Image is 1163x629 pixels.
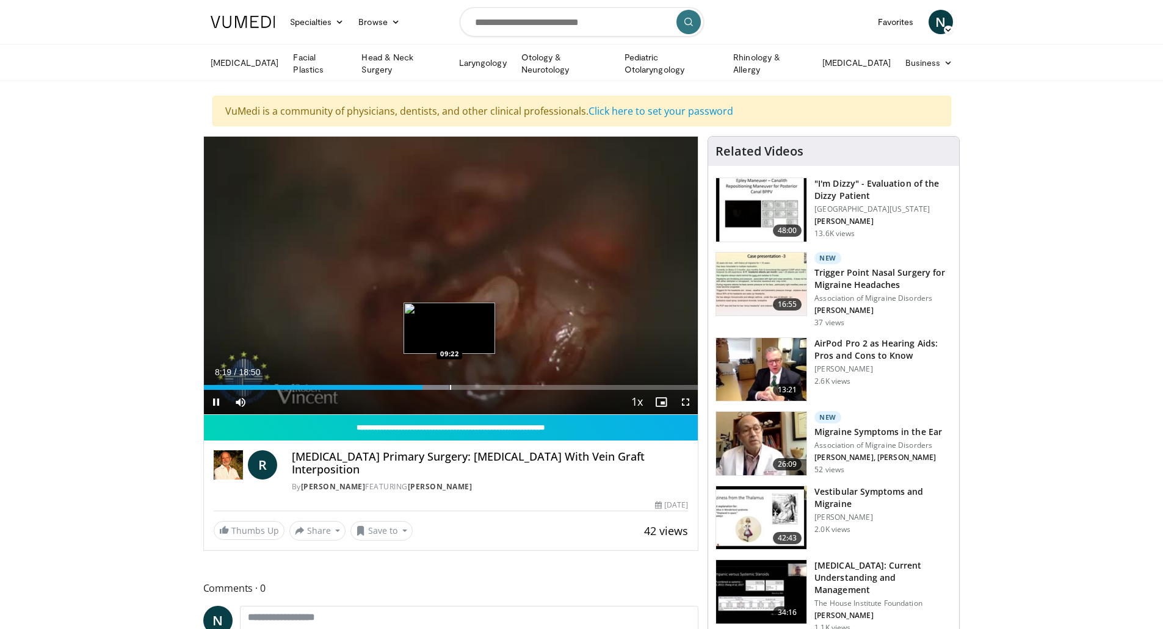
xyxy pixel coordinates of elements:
[239,367,260,377] span: 18:50
[716,486,952,550] a: 42:43 Vestibular Symptoms and Migraine [PERSON_NAME] 2.0K views
[814,440,942,450] p: Association of Migraine Disorders
[204,390,228,414] button: Pause
[354,51,451,76] a: Head & Neck Surgery
[292,481,689,492] div: By FEATURING
[408,481,473,492] a: [PERSON_NAME]
[204,385,698,390] div: Progress Bar
[773,532,802,544] span: 42:43
[814,337,952,362] h3: AirPod Pro 2 as Hearing Aids: Pros and Cons to Know
[716,178,952,242] a: 48:00 "I'm Dizzy" - Evaluation of the Dizzy Patient [GEOGRAPHIC_DATA][US_STATE] [PERSON_NAME] 13....
[460,7,704,37] input: Search topics, interventions
[814,559,952,596] h3: [MEDICAL_DATA]: Current Understanding and Management
[773,384,802,396] span: 13:21
[814,486,952,510] h3: Vestibular Symptoms and Migraine
[292,450,689,476] h4: [MEDICAL_DATA] Primary Surgery: [MEDICAL_DATA] With Vein Graft Interposition
[929,10,953,34] a: N
[773,298,802,311] span: 16:55
[814,252,841,264] p: New
[773,458,802,470] span: 26:09
[203,580,699,596] span: Comments 0
[716,252,952,328] a: 16:55 New Trigger Point Nasal Surgery for Migraine Headaches Association of Migraine Disorders [P...
[228,390,253,414] button: Mute
[212,96,951,126] div: VuMedi is a community of physicians, dentists, and other clinical professionals.
[814,376,850,386] p: 2.6K views
[289,521,346,541] button: Share
[655,500,688,511] div: [DATE]
[898,51,960,75] a: Business
[814,598,952,608] p: The House Institute Foundation
[814,217,952,226] p: [PERSON_NAME]
[726,51,815,76] a: Rhinology & Allergy
[644,523,688,538] span: 42 views
[773,606,802,619] span: 34:16
[404,303,495,354] img: image.jpeg
[203,51,286,75] a: [MEDICAL_DATA]
[589,104,733,118] a: Click here to set your password
[814,453,942,462] p: [PERSON_NAME], [PERSON_NAME]
[211,16,275,28] img: VuMedi Logo
[814,204,952,214] p: [GEOGRAPHIC_DATA][US_STATE]
[815,51,898,75] a: [MEDICAL_DATA]
[814,411,841,423] p: New
[773,225,802,237] span: 48:00
[214,521,284,540] a: Thumbs Up
[716,412,806,475] img: 8017e85c-b799-48eb-8797-5beb0e975819.150x105_q85_crop-smart_upscale.jpg
[625,390,649,414] button: Playback Rate
[814,306,952,315] p: [PERSON_NAME]
[248,450,277,480] a: R
[814,293,952,303] p: Association of Migraine Disorders
[716,338,806,401] img: a78774a7-53a7-4b08-bcf0-1e3aa9dc638f.150x105_q85_crop-smart_upscale.jpg
[204,137,698,415] video-js: Video Player
[814,318,844,328] p: 37 views
[716,560,806,624] img: f755187e-9586-412e-93dd-c90257a2bcae.150x105_q85_crop-smart_upscale.jpg
[716,144,803,159] h4: Related Videos
[814,525,850,534] p: 2.0K views
[215,367,231,377] span: 8:19
[716,253,806,316] img: fb121519-7efd-4119-8941-0107c5611251.150x105_q85_crop-smart_upscale.jpg
[214,450,243,480] img: Dr Robert Vincent
[814,364,952,374] p: [PERSON_NAME]
[814,426,942,438] h3: Migraine Symptoms in the Ear
[814,512,952,522] p: [PERSON_NAME]
[234,367,237,377] span: /
[649,390,673,414] button: Enable picture-in-picture mode
[452,51,514,75] a: Laryngology
[814,465,844,475] p: 52 views
[351,10,407,34] a: Browse
[617,51,726,76] a: Pediatric Otolaryngology
[716,178,806,242] img: 5373e1fe-18ae-47e7-ad82-0c604b173657.150x105_q85_crop-smart_upscale.jpg
[350,521,413,541] button: Save to
[301,481,366,492] a: [PERSON_NAME]
[716,337,952,402] a: 13:21 AirPod Pro 2 as Hearing Aids: Pros and Cons to Know [PERSON_NAME] 2.6K views
[673,390,698,414] button: Fullscreen
[283,10,352,34] a: Specialties
[814,267,952,291] h3: Trigger Point Nasal Surgery for Migraine Headaches
[814,178,952,202] h3: "I'm Dizzy" - Evaluation of the Dizzy Patient
[871,10,921,34] a: Favorites
[716,411,952,476] a: 26:09 New Migraine Symptoms in the Ear Association of Migraine Disorders [PERSON_NAME], [PERSON_N...
[286,51,354,76] a: Facial Plastics
[514,51,617,76] a: Otology & Neurotology
[814,229,855,239] p: 13.6K views
[716,486,806,550] img: 5981515a-14bc-4275-ad5e-7ce3b63924e5.150x105_q85_crop-smart_upscale.jpg
[814,611,952,620] p: [PERSON_NAME]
